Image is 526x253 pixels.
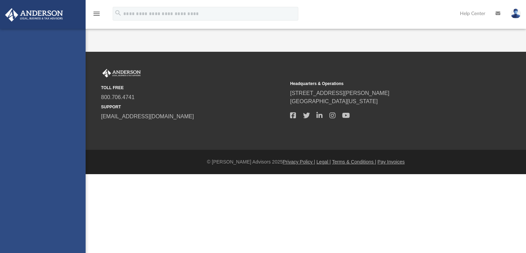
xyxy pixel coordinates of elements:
[92,13,101,18] a: menu
[377,159,404,165] a: Pay Invoices
[290,98,378,104] a: [GEOGRAPHIC_DATA][US_STATE]
[101,113,194,119] a: [EMAIL_ADDRESS][DOMAIN_NAME]
[332,159,376,165] a: Terms & Conditions |
[101,104,285,110] small: SUPPORT
[290,90,389,96] a: [STREET_ADDRESS][PERSON_NAME]
[101,85,285,91] small: TOLL FREE
[86,158,526,166] div: © [PERSON_NAME] Advisors 2025
[101,94,135,100] a: 800.706.4741
[114,9,122,17] i: search
[290,81,474,87] small: Headquarters & Operations
[101,69,142,78] img: Anderson Advisors Platinum Portal
[283,159,315,165] a: Privacy Policy |
[92,10,101,18] i: menu
[316,159,331,165] a: Legal |
[511,9,521,19] img: User Pic
[3,8,65,22] img: Anderson Advisors Platinum Portal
